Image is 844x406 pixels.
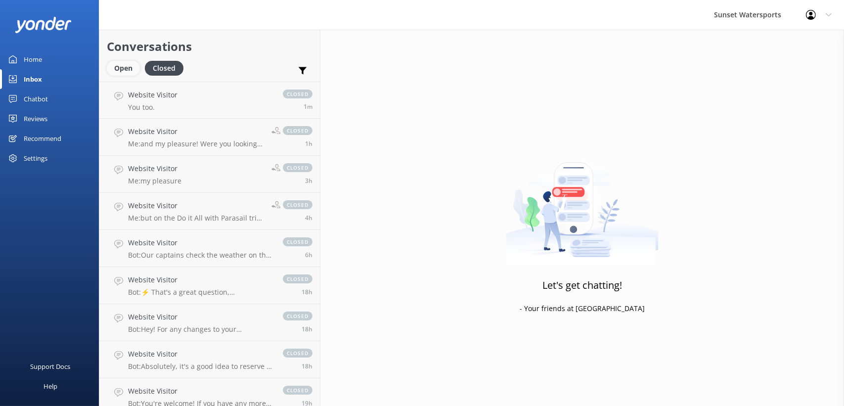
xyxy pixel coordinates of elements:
[107,61,140,76] div: Open
[283,126,312,135] span: closed
[107,37,312,56] h2: Conversations
[99,82,320,119] a: Website VisitorYou too.closed1m
[283,349,312,358] span: closed
[283,386,312,395] span: closed
[283,312,312,320] span: closed
[128,177,181,185] p: Me: my pleasure
[99,341,320,378] a: Website VisitorBot:Absolutely, it's a good idea to reserve in advance, especially around spring b...
[99,156,320,193] a: Website VisitorMe:my pleasureclosed3h
[24,69,42,89] div: Inbox
[99,119,320,156] a: Website VisitorMe:and my pleasure! Were you looking at any other trips, activities, or rentals li...
[283,274,312,283] span: closed
[128,288,273,297] p: Bot: ⚡ That's a great question, unfortunately I do not know the answer. I'm going to reach out to...
[305,214,312,222] span: Sep 18 2025 08:41am (UTC -05:00) America/Cancun
[542,277,622,293] h3: Let's get chatting!
[24,148,47,168] div: Settings
[128,163,181,174] h4: Website Visitor
[24,49,42,69] div: Home
[283,90,312,98] span: closed
[99,193,320,230] a: Website VisitorMe:but on the Do it All with Parasail trip, we also allow you to use the kayaks or...
[107,62,145,73] a: Open
[128,90,178,100] h4: Website Visitor
[128,126,264,137] h4: Website Visitor
[145,61,183,76] div: Closed
[128,325,273,334] p: Bot: Hey! For any changes to your reservation, please give our office a call at [PHONE_NUMBER]. T...
[302,325,312,333] span: Sep 17 2025 06:45pm (UTC -05:00) America/Cancun
[99,304,320,341] a: Website VisitorBot:Hey! For any changes to your reservation, please give our office a call at [PH...
[128,274,273,285] h4: Website Visitor
[99,267,320,304] a: Website VisitorBot:⚡ That's a great question, unfortunately I do not know the answer. I'm going t...
[24,129,61,148] div: Recommend
[31,357,71,376] div: Support Docs
[305,139,312,148] span: Sep 18 2025 11:23am (UTC -05:00) America/Cancun
[128,237,273,248] h4: Website Visitor
[128,386,273,397] h4: Website Visitor
[128,139,264,148] p: Me: and my pleasure! Were you looking at any other trips, activities, or rentals like golf carts?
[44,376,57,396] div: Help
[128,200,264,211] h4: Website Visitor
[520,303,645,314] p: - Your friends at [GEOGRAPHIC_DATA]
[128,349,273,360] h4: Website Visitor
[128,251,273,260] p: Bot: Our captains check the weather on the day of your trip, and if conditions are unsafe, the tr...
[128,103,178,112] p: You too.
[24,89,48,109] div: Chatbot
[128,214,264,223] p: Me: but on the Do it All with Parasail trip, we also allow you to use the kayaks or paddleboards ...
[283,237,312,246] span: closed
[302,362,312,370] span: Sep 17 2025 06:38pm (UTC -05:00) America/Cancun
[304,102,312,111] span: Sep 18 2025 01:11pm (UTC -05:00) America/Cancun
[24,109,47,129] div: Reviews
[302,288,312,296] span: Sep 17 2025 06:54pm (UTC -05:00) America/Cancun
[305,251,312,259] span: Sep 18 2025 06:39am (UTC -05:00) America/Cancun
[128,312,273,322] h4: Website Visitor
[128,362,273,371] p: Bot: Absolutely, it's a good idea to reserve in advance, especially around spring break when thin...
[99,230,320,267] a: Website VisitorBot:Our captains check the weather on the day of your trip, and if conditions are ...
[283,200,312,209] span: closed
[305,177,312,185] span: Sep 18 2025 09:45am (UTC -05:00) America/Cancun
[145,62,188,73] a: Closed
[15,17,72,33] img: yonder-white-logo.png
[506,141,659,265] img: artwork of a man stealing a conversation from at giant smartphone
[283,163,312,172] span: closed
